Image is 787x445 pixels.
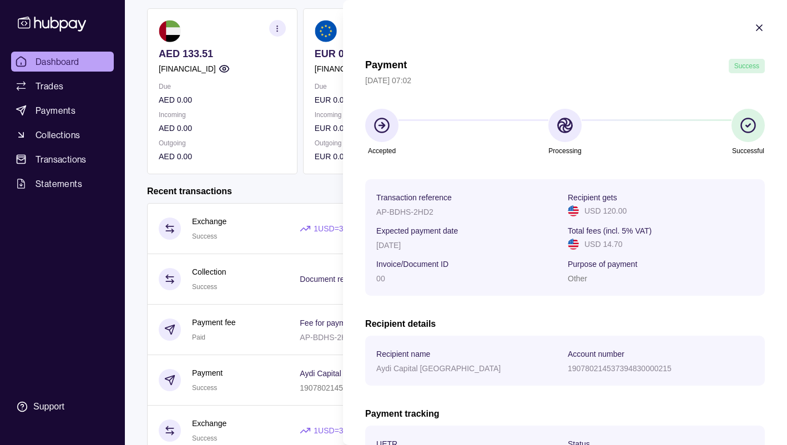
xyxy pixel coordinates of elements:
p: Transaction reference [376,193,452,202]
p: Aydi Capital [GEOGRAPHIC_DATA] [376,364,501,373]
span: Success [734,62,759,70]
img: us [568,205,579,216]
p: Total fees (incl. 5% VAT) [568,226,652,235]
p: 00 [376,274,385,283]
h1: Payment [365,59,407,73]
p: USD 120.00 [584,205,627,217]
p: AP-BDHS-2HD2 [376,208,433,216]
p: [DATE] [376,241,401,250]
p: Recipient gets [568,193,617,202]
p: Other [568,274,587,283]
p: USD 14.70 [584,238,622,250]
p: Processing [548,145,581,157]
h2: Recipient details [365,318,765,330]
p: [DATE] 07:02 [365,74,765,87]
p: 190780214537394830000215 [568,364,672,373]
p: Account number [568,350,624,358]
img: us [568,239,579,250]
p: Purpose of payment [568,260,637,269]
p: Expected payment date [376,226,458,235]
p: Successful [732,145,764,157]
p: Invoice/Document ID [376,260,448,269]
p: Accepted [368,145,396,157]
p: Recipient name [376,350,430,358]
h2: Payment tracking [365,408,765,420]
